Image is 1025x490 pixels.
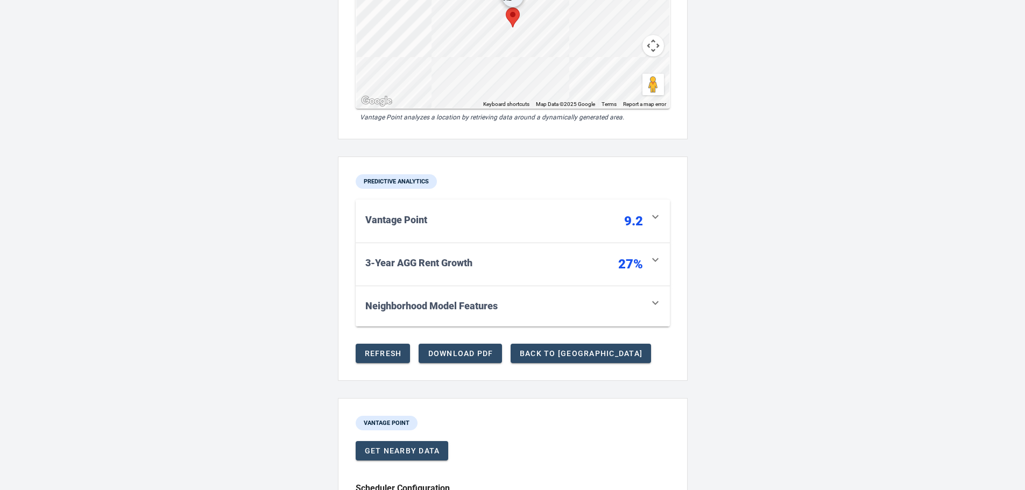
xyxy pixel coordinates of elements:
[356,174,437,189] div: PREDICTIVE ANALYTICS
[364,349,402,358] span: Refresh
[365,255,472,271] div: 3-Year AGG Rent Growth
[360,113,670,122] div: Vantage Point analyzes a location by retrieving data around a dynamically generated area.
[356,441,449,460] button: Get Nearby Data
[624,212,643,230] div: 9.2
[623,101,666,107] a: Report a map error
[642,35,664,56] button: Map camera controls
[356,286,670,326] button: Neighborhood Model Features
[356,200,670,243] button: Vantage Point 9.2
[356,243,670,286] button: 3-Year AGG Rent Growth 27%
[427,349,493,358] span: Download PDF
[356,344,411,363] button: Refresh
[419,344,501,363] button: Download PDF
[618,255,643,273] div: 27%
[511,347,651,358] a: Back to [GEOGRAPHIC_DATA]
[602,101,617,107] a: Terms
[536,101,595,107] span: Map Data ©2025 Google
[359,94,394,108] img: Google
[511,344,651,363] button: Back to [GEOGRAPHIC_DATA]
[364,446,440,455] span: Get Nearby Data
[519,349,642,358] span: Back to [GEOGRAPHIC_DATA]
[365,299,498,314] div: Neighborhood Model Features
[483,101,529,108] button: Keyboard shortcuts
[642,74,664,95] button: Drag Pegman onto the map to open Street View
[359,94,394,108] a: Open this area in Google Maps (opens a new window)
[365,212,427,228] div: Vantage Point
[356,416,418,430] div: VANTAGE POINT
